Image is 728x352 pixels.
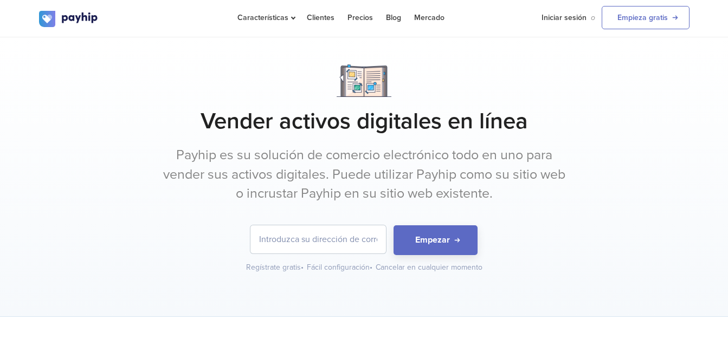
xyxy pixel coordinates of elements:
div: Regístrate gratis [246,262,305,273]
button: Empezar [394,225,478,255]
div: Cancelar en cualquier momento [376,262,482,273]
img: logo.svg [39,11,99,27]
div: Fácil configuración [307,262,373,273]
p: Payhip es su solución de comercio electrónico todo en uno para vender sus activos digitales. Pued... [161,146,568,204]
a: Empieza gratis [602,6,690,29]
h1: Vender activos digitales en línea [39,108,690,135]
span: Características [237,13,294,22]
input: Introduzca su dirección de correo electrónico [250,225,386,253]
span: • [370,263,372,272]
img: Notebook.png [337,64,391,97]
span: • [301,263,304,272]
